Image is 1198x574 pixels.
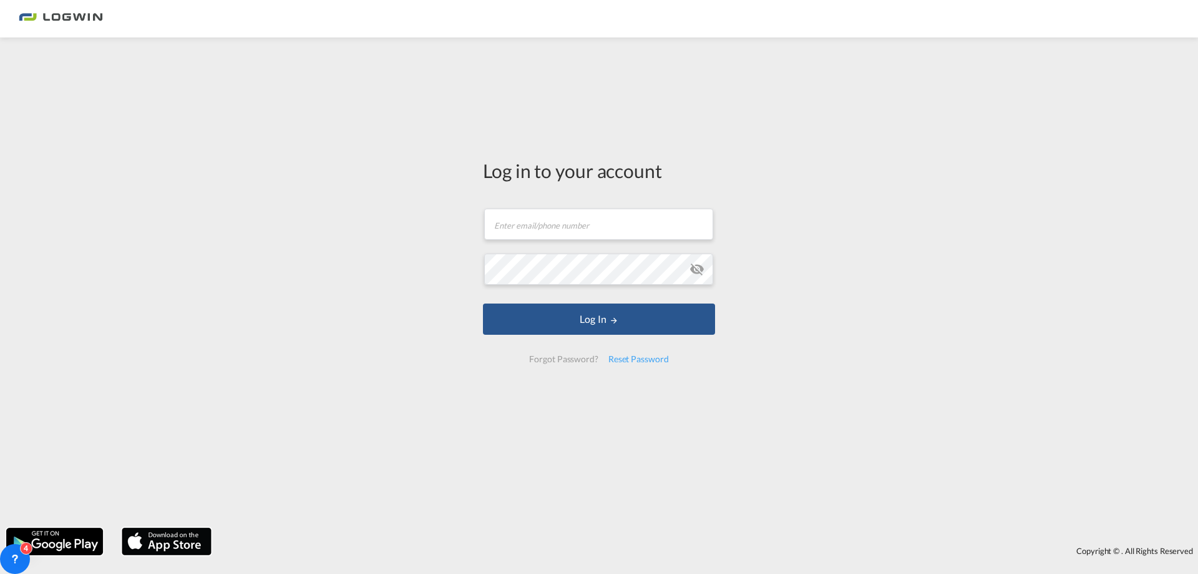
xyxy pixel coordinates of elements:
div: Log in to your account [483,157,715,184]
img: google.png [5,527,104,557]
md-icon: icon-eye-off [689,262,704,277]
div: Copyright © . All Rights Reserved [218,540,1198,562]
img: apple.png [120,527,213,557]
img: bc73a0e0d8c111efacd525e4c8ad7d32.png [19,5,103,33]
div: Forgot Password? [524,348,603,370]
div: Reset Password [603,348,674,370]
button: LOGIN [483,304,715,335]
input: Enter email/phone number [484,209,713,240]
